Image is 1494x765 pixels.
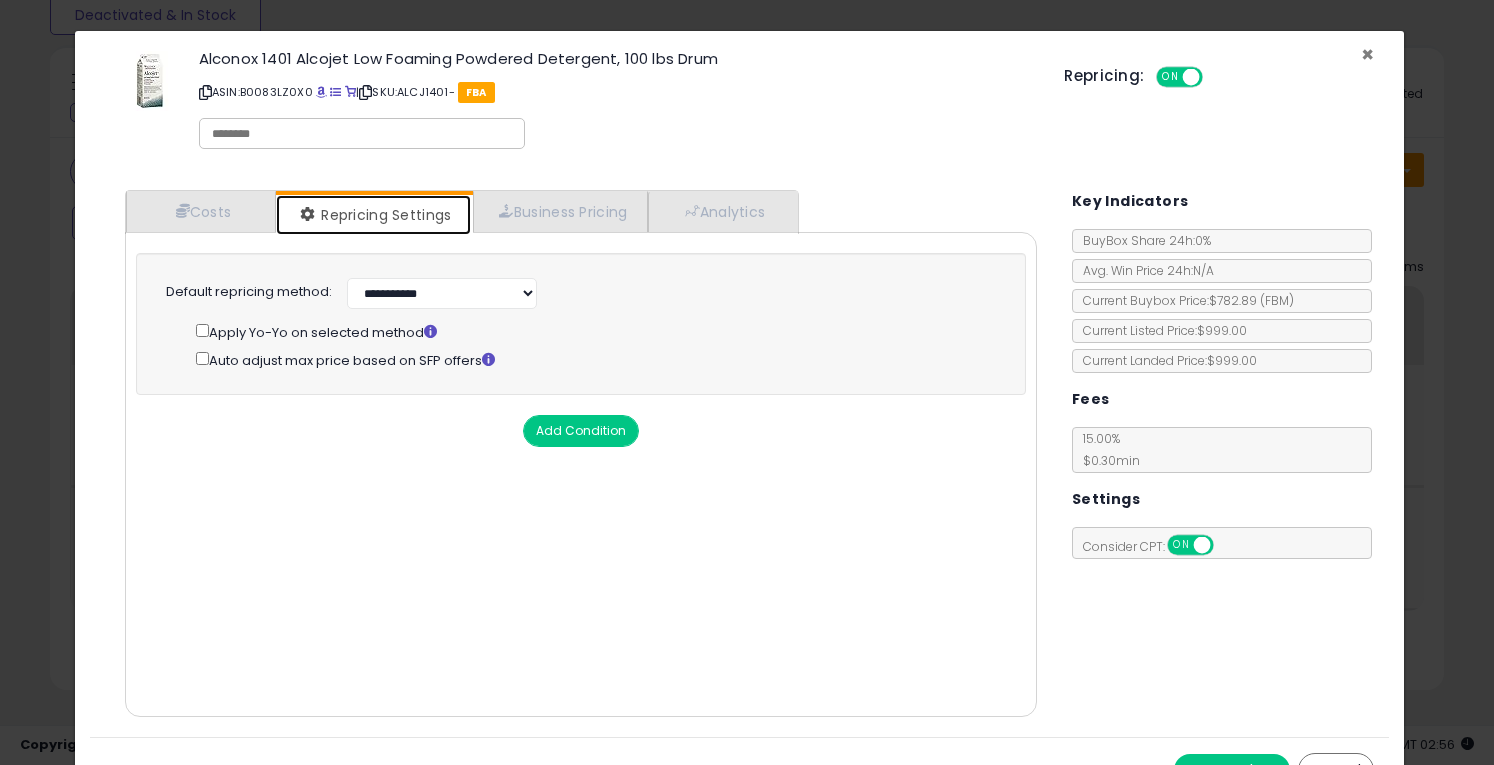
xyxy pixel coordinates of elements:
img: 41b0Bb2ShLL._SL60_.jpg [120,51,180,111]
span: OFF [1210,537,1242,554]
span: BuyBox Share 24h: 0% [1073,232,1211,249]
label: Default repricing method: [166,283,332,302]
span: Avg. Win Price 24h: N/A [1073,262,1214,279]
button: Add Condition [523,415,639,447]
a: Business Pricing [473,191,648,232]
span: Consider CPT: [1073,538,1240,555]
div: Auto adjust max price based on SFP offers [196,348,999,371]
h5: Repricing: [1064,68,1144,84]
span: 15.00 % [1073,430,1140,469]
span: Current Buybox Price: [1073,292,1294,309]
h5: Settings [1072,487,1140,512]
a: Costs [126,191,276,232]
span: ON [1169,537,1194,554]
span: ON [1159,69,1184,86]
h3: Alconox 1401 Alcojet Low Foaming Powdered Detergent, 100 lbs Drum [199,51,1035,66]
span: ( FBM ) [1260,292,1294,309]
span: OFF [1200,69,1232,86]
a: Analytics [648,191,796,232]
h5: Key Indicators [1072,189,1189,214]
a: Repricing Settings [276,195,472,235]
span: Current Listed Price: $999.00 [1073,322,1247,339]
p: ASIN: B0083LZ0X0 | SKU: ALCJ1401- [199,76,1035,108]
span: FBA [458,82,495,103]
a: Your listing only [345,84,356,100]
span: × [1361,40,1374,69]
span: $0.30 min [1073,452,1140,469]
a: BuyBox page [316,84,327,100]
h5: Fees [1072,387,1110,412]
a: All offer listings [330,84,341,100]
span: Current Landed Price: $999.00 [1073,352,1257,369]
div: Apply Yo-Yo on selected method [196,320,999,343]
span: $782.89 [1209,292,1294,309]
